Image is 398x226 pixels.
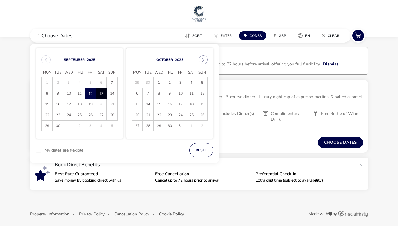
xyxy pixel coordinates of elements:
[175,99,186,110] span: 17
[85,68,96,77] span: Fri
[155,172,251,176] p: Free Cancellation
[132,77,143,88] td: 29
[164,77,175,88] span: 2
[197,77,208,88] td: 5
[175,121,186,131] span: 31
[36,48,213,139] div: Choose Date
[85,110,96,121] td: 26
[186,88,197,99] td: 11
[63,77,74,88] td: 3
[191,5,207,23] img: Main Website
[323,61,338,67] button: Dismiss
[85,99,96,110] td: 19
[239,31,266,40] button: Codes
[143,110,154,121] td: 21
[96,88,107,99] td: 13
[154,110,164,121] td: 22
[197,110,208,121] td: 26
[42,68,53,77] span: Mon
[74,99,85,110] td: 18
[159,212,184,216] button: Cookie Policy
[74,110,85,121] td: 25
[132,68,143,77] span: Mon
[41,33,72,38] span: Choose Dates
[74,88,85,99] td: 11
[42,99,52,110] span: 15
[175,68,186,77] span: Fri
[143,110,153,120] span: 21
[132,88,143,99] td: 6
[63,110,74,120] span: 24
[256,172,351,176] p: Preferential Check-in
[107,121,118,131] td: 5
[107,99,118,110] td: 21
[175,77,186,88] td: 3
[221,33,232,38] span: Filter
[154,68,164,77] span: Wed
[143,68,154,77] span: Tue
[154,121,164,131] span: 29
[53,99,63,110] td: 16
[197,121,208,131] td: 2
[63,68,74,77] span: Wed
[63,99,74,110] td: 17
[250,33,262,38] span: Codes
[186,68,197,77] span: Sat
[154,99,164,110] td: 15
[96,121,107,131] td: 4
[197,77,207,88] span: 5
[107,88,117,99] span: 14
[96,89,106,99] span: 13
[164,68,175,77] span: Thu
[107,99,117,110] span: 21
[186,99,197,110] td: 18
[197,88,208,99] td: 12
[63,88,74,99] span: 10
[164,121,175,131] span: 30
[53,110,63,121] td: 23
[175,110,186,120] span: 24
[79,212,105,216] button: Privacy Policy
[85,121,96,131] td: 3
[317,31,344,40] button: Clear
[53,68,63,77] span: Tue
[87,57,95,62] button: Choose Year
[154,77,164,88] span: 1
[197,110,207,120] span: 26
[42,88,53,99] td: 8
[328,33,339,38] span: Clear
[308,212,337,216] span: Made with by
[30,29,120,43] div: Choose Dates
[42,77,53,88] td: 1
[114,212,149,216] button: Cancellation Policy
[42,110,52,120] span: 22
[186,77,197,88] span: 4
[44,148,83,152] label: My dates are flexible
[199,55,208,64] button: Next Month
[55,172,150,176] p: Best Rate Guaranteed
[271,111,308,122] span: Complimentary Drink
[156,57,173,62] button: Choose Month
[55,162,356,167] p: Book Direct Benefits
[53,121,63,131] span: 30
[175,57,183,62] button: Choose Year
[85,89,95,99] span: 12
[143,88,154,99] td: 7
[96,110,107,121] td: 27
[132,99,143,110] td: 13
[175,88,186,99] td: 10
[186,110,197,121] td: 25
[180,31,209,40] naf-pibe-menu-bar-item: Sort
[269,31,293,40] naf-pibe-menu-bar-item: £GBP
[164,110,175,121] td: 23
[239,31,269,40] naf-pibe-menu-bar-item: Codes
